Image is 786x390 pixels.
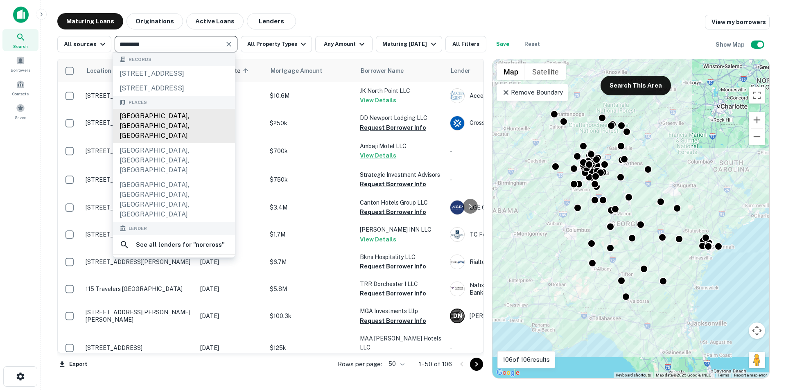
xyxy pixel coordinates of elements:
[86,147,192,155] p: [STREET_ADDRESS]
[450,200,573,215] div: LGE Community Credit Union
[718,373,729,377] a: Terms (opens in new tab)
[495,367,522,378] img: Google
[525,63,566,80] button: Show satellite imagery
[360,307,442,316] p: MGA Investments Lllp
[270,175,352,184] p: $750k
[360,151,396,160] button: View Details
[656,373,713,377] span: Map data ©2025 Google, INEGI
[360,334,442,352] p: MAA [PERSON_NAME] Hotels LLC
[2,29,38,51] a: Search
[749,87,765,104] button: Toggle fullscreen view
[86,258,192,266] p: [STREET_ADDRESS][PERSON_NAME]
[200,343,262,352] p: [DATE]
[113,178,235,222] div: [GEOGRAPHIC_DATA], [GEOGRAPHIC_DATA], [GEOGRAPHIC_DATA], [GEOGRAPHIC_DATA]
[360,280,442,289] p: TRR Dorchester I LLC
[270,147,352,156] p: $700k
[57,358,89,370] button: Export
[451,66,470,76] span: Lender
[360,179,426,189] button: Request Borrower Info
[2,53,38,75] div: Borrowers
[360,352,426,362] button: Request Borrower Info
[223,38,235,50] button: Clear
[136,240,225,250] h6: See all lenders for " norcross "
[360,262,426,271] button: Request Borrower Info
[241,36,312,52] button: All Property Types
[12,90,29,97] span: Contacts
[200,284,262,293] p: [DATE]
[519,36,545,52] button: Reset
[126,13,183,29] button: Originations
[13,7,29,23] img: capitalize-icon.png
[450,89,464,103] img: picture
[616,372,651,378] button: Keyboard shortcuts
[450,255,464,269] img: picture
[445,36,486,52] button: All Filters
[601,76,671,95] button: Search This Area
[361,66,404,76] span: Borrower Name
[2,100,38,122] a: Saved
[247,13,296,29] button: Lenders
[200,311,262,320] p: [DATE]
[2,77,38,99] a: Contacts
[86,231,192,238] p: [STREET_ADDRESS][PERSON_NAME]
[270,230,352,239] p: $1.7M
[64,39,108,49] div: All sources
[495,367,522,378] a: Open this area in Google Maps (opens a new window)
[376,36,442,52] button: Maturing [DATE]
[450,255,573,269] div: Rialto Capital
[360,86,442,95] p: JK North Point LLC
[490,36,516,52] button: Save your search to get updates of matches that match your search criteria.
[360,123,426,133] button: Request Borrower Info
[492,59,769,378] div: 0 0
[360,207,426,217] button: Request Borrower Info
[450,227,573,242] div: TC Federal Bank
[129,99,147,106] span: Places
[734,373,767,377] a: Report a map error
[356,59,446,82] th: Borrower Name
[113,109,235,143] div: [GEOGRAPHIC_DATA], [GEOGRAPHIC_DATA], [GEOGRAPHIC_DATA]
[745,325,786,364] iframe: Chat Widget
[271,66,333,76] span: Mortgage Amount
[113,143,235,178] div: [GEOGRAPHIC_DATA], [GEOGRAPHIC_DATA], [GEOGRAPHIC_DATA]
[360,252,442,262] p: Bkns Hospitality LLC
[315,36,373,52] button: Any Amount
[360,142,442,151] p: Ambaji Motel LLC
[86,66,111,76] span: Location
[450,116,464,130] img: picture
[360,170,442,179] p: Strategic Investment Advisors
[86,285,192,293] p: 115 Travelers [GEOGRAPHIC_DATA]
[385,358,406,370] div: 50
[86,309,192,323] p: [STREET_ADDRESS][PERSON_NAME][PERSON_NAME]
[129,56,151,63] span: Records
[86,92,192,99] p: [STREET_ADDRESS]
[705,15,770,29] a: View my borrowers
[503,355,550,365] p: 106 of 106 results
[86,204,192,211] p: [STREET_ADDRESS][PERSON_NAME]
[360,95,396,105] button: View Details
[360,289,426,298] button: Request Borrower Info
[360,198,442,207] p: Canton Hotels Group LLC
[450,309,573,323] div: [PERSON_NAME] National Bank
[502,88,563,97] p: Remove Boundary
[270,284,352,293] p: $5.8M
[749,322,765,339] button: Map camera controls
[86,176,192,183] p: [STREET_ADDRESS]
[270,91,352,100] p: $10.6M
[113,66,235,81] div: [STREET_ADDRESS]
[497,63,525,80] button: Show street map
[81,59,196,82] th: Location
[113,255,235,273] a: cross bank
[270,257,352,266] p: $6.7M
[470,358,483,371] button: Go to next page
[360,316,426,326] button: Request Borrower Info
[270,119,352,128] p: $250k
[450,343,573,352] p: -
[15,114,27,121] span: Saved
[11,67,30,73] span: Borrowers
[419,359,452,369] p: 1–50 of 106
[86,119,192,126] p: [STREET_ADDRESS][PERSON_NAME]
[200,257,262,266] p: [DATE]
